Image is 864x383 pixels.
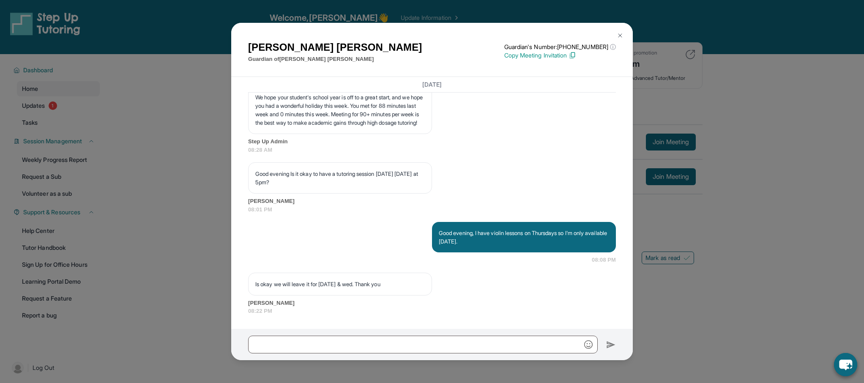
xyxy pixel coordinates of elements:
p: We hope your student's school year is off to a great start, and we hope you had a wonderful holid... [255,93,425,127]
p: Is okay we will leave it for [DATE] & wed. Thank you [255,280,425,288]
span: [PERSON_NAME] [248,197,616,205]
p: Good evening Is it okay to have a tutoring session [DATE] [DATE] at 5pm? [255,170,425,186]
img: Copy Icon [569,52,576,59]
img: Send icon [606,340,616,350]
h1: [PERSON_NAME] [PERSON_NAME] [248,40,422,55]
img: Close Icon [617,32,623,39]
span: ⓘ [610,43,616,51]
p: Good evening, I have violin lessons on Thursdays so I'm only available [DATE]. [439,229,609,246]
span: 08:22 PM [248,307,616,315]
span: [PERSON_NAME] [248,299,616,307]
span: 08:28 AM [248,146,616,154]
p: Guardian's Number: [PHONE_NUMBER] [504,43,616,51]
h3: [DATE] [248,80,616,89]
span: 08:08 PM [592,256,616,264]
img: Emoji [584,340,593,349]
span: 08:01 PM [248,205,616,214]
p: Guardian of [PERSON_NAME] [PERSON_NAME] [248,55,422,63]
p: Copy Meeting Invitation [504,51,616,60]
button: chat-button [834,353,857,376]
span: Step Up Admin [248,137,616,146]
